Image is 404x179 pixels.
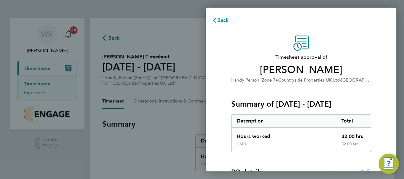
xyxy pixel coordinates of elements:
[336,128,371,142] div: 32.00 hrs
[237,142,246,147] div: UMB
[379,154,399,174] button: Engage Resource Center
[231,99,371,109] h3: Summary of [DATE] - [DATE]
[232,128,336,142] div: Hours worked
[340,77,341,83] span: ·
[361,169,371,175] span: Edit
[232,115,336,127] div: Description
[217,17,229,23] span: Back
[277,77,278,83] span: ·
[206,14,235,27] button: Back
[361,168,371,176] a: Edit
[336,115,371,127] div: Total
[231,114,371,152] div: Summary of 25 - 31 Aug 2025
[336,142,371,152] div: 32.00 hrs
[231,77,277,83] span: Handy Person (Zone 7)
[278,77,340,83] span: Countryside Properties UK Ltd
[231,167,262,176] h4: PO details
[231,53,371,61] span: Timesheet approval of
[231,63,371,76] span: [PERSON_NAME]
